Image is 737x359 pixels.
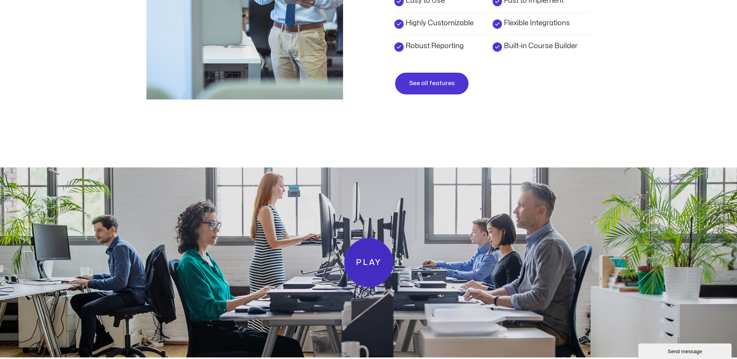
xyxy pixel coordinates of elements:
[344,238,393,287] a: Play
[502,18,570,28] span: Flexible Integrations
[638,342,733,359] iframe: chat widget
[394,72,469,95] a: See all features
[404,18,474,28] span: Highly Customizable
[502,41,578,51] span: Built-in Course Builder
[355,256,381,269] span: Play
[404,41,464,51] span: Robust Reporting
[409,79,455,88] span: See all features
